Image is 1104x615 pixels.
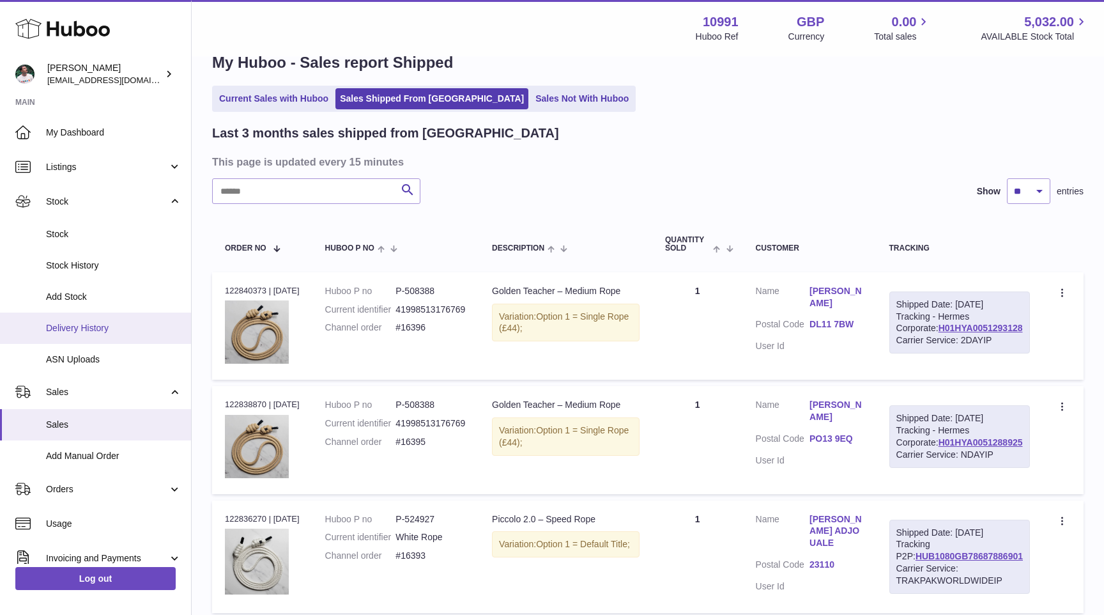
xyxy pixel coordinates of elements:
span: Stock History [46,260,181,272]
span: Listings [46,161,168,173]
h1: My Huboo - Sales report Shipped [212,52,1084,73]
h2: Last 3 months sales shipped from [GEOGRAPHIC_DATA] [212,125,559,142]
dd: White Rope [395,531,466,543]
div: Variation: [492,417,640,456]
div: Tracking [889,244,1030,253]
span: Sales [46,419,181,431]
dt: Channel order [325,322,396,334]
a: 23110 [809,559,863,571]
div: Variation: [492,304,640,342]
div: Tracking - Hermes Corporate: [889,292,1030,354]
span: Delivery History [46,322,181,334]
span: Sales [46,386,168,398]
strong: 10991 [703,13,739,31]
a: [PERSON_NAME] ADJOUALE [809,513,863,550]
div: 122838870 | [DATE] [225,399,300,410]
dt: Current identifier [325,304,396,316]
span: Huboo P no [325,244,374,253]
dt: Channel order [325,550,396,562]
strong: GBP [797,13,824,31]
span: Description [492,244,544,253]
h3: This page is updated every 15 minutes [212,155,1080,169]
div: 122836270 | [DATE] [225,513,300,525]
div: Shipped Date: [DATE] [896,299,1023,311]
a: Sales Shipped From [GEOGRAPHIC_DATA] [335,88,528,109]
div: Carrier Service: TRAKPAKWORLDWIDEIP [896,563,1023,587]
dd: 41998513176769 [395,304,466,316]
span: Add Manual Order [46,450,181,462]
a: Log out [15,567,176,590]
span: AVAILABLE Stock Total [981,31,1089,43]
span: entries [1057,185,1084,198]
div: Shipped Date: [DATE] [896,412,1023,424]
span: Option 1 = Single Rope (£44); [499,425,629,448]
a: H01HYA0051293128 [939,323,1023,333]
div: Golden Teacher – Medium Rope [492,285,640,297]
a: DL11 7BW [809,318,863,331]
a: [PERSON_NAME] [809,399,863,423]
dt: Huboo P no [325,399,396,411]
span: Order No [225,244,266,253]
a: Sales Not With Huboo [531,88,633,109]
span: Total sales [874,31,931,43]
div: Variation: [492,531,640,557]
dt: Name [756,399,809,426]
dt: Current identifier [325,531,396,543]
span: Option 1 = Single Rope (£44); [499,311,629,334]
td: 1 [652,272,743,380]
label: Show [977,185,1000,198]
dt: User Id [756,455,809,467]
a: PO13 9EQ [809,433,863,445]
a: HUB1080GB78687886901 [916,551,1023,561]
dd: P-524927 [395,513,466,525]
a: H01HYA0051288925 [939,437,1023,448]
img: 109911711102352.png [225,300,289,364]
dd: P-508388 [395,399,466,411]
dt: Huboo P no [325,513,396,525]
dt: Name [756,513,809,553]
div: Currency [788,31,825,43]
dt: Postal Code [756,559,809,574]
dt: User Id [756,340,809,352]
span: Stock [46,228,181,240]
dd: #16393 [395,550,466,562]
span: [EMAIL_ADDRESS][DOMAIN_NAME] [47,75,188,85]
span: Option 1 = Default Title; [536,539,630,549]
dt: Name [756,285,809,313]
div: Tracking P2P: [889,520,1030,594]
span: Orders [46,483,168,495]
img: timshieff@gmail.com [15,65,34,84]
span: ASN Uploads [46,354,181,366]
span: Usage [46,518,181,530]
a: [PERSON_NAME] [809,285,863,309]
span: Add Stock [46,291,181,303]
div: Customer [756,244,864,253]
a: 0.00 Total sales [874,13,931,43]
div: Huboo Ref [696,31,739,43]
div: Tracking - Hermes Corporate: [889,405,1030,468]
dt: Postal Code [756,318,809,334]
div: Piccolo 2.0 – Speed Rope [492,513,640,525]
div: Shipped Date: [DATE] [896,527,1023,539]
dt: Channel order [325,436,396,448]
span: My Dashboard [46,127,181,139]
span: Invoicing and Payments [46,552,168,564]
dt: Postal Code [756,433,809,448]
dt: User Id [756,580,809,593]
div: 122840373 | [DATE] [225,285,300,297]
dd: #16395 [395,436,466,448]
dt: Huboo P no [325,285,396,297]
span: Quantity Sold [665,236,710,253]
span: 5,032.00 [1024,13,1074,31]
span: 0.00 [892,13,917,31]
div: Golden Teacher – Medium Rope [492,399,640,411]
dd: P-508388 [395,285,466,297]
td: 1 [652,501,743,613]
dd: 41998513176769 [395,417,466,430]
div: Carrier Service: 2DAYIP [896,334,1023,346]
dt: Current identifier [325,417,396,430]
img: 109911711102215.png [225,529,289,595]
div: [PERSON_NAME] [47,62,162,86]
td: 1 [652,386,743,494]
div: Carrier Service: NDAYIP [896,449,1023,461]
